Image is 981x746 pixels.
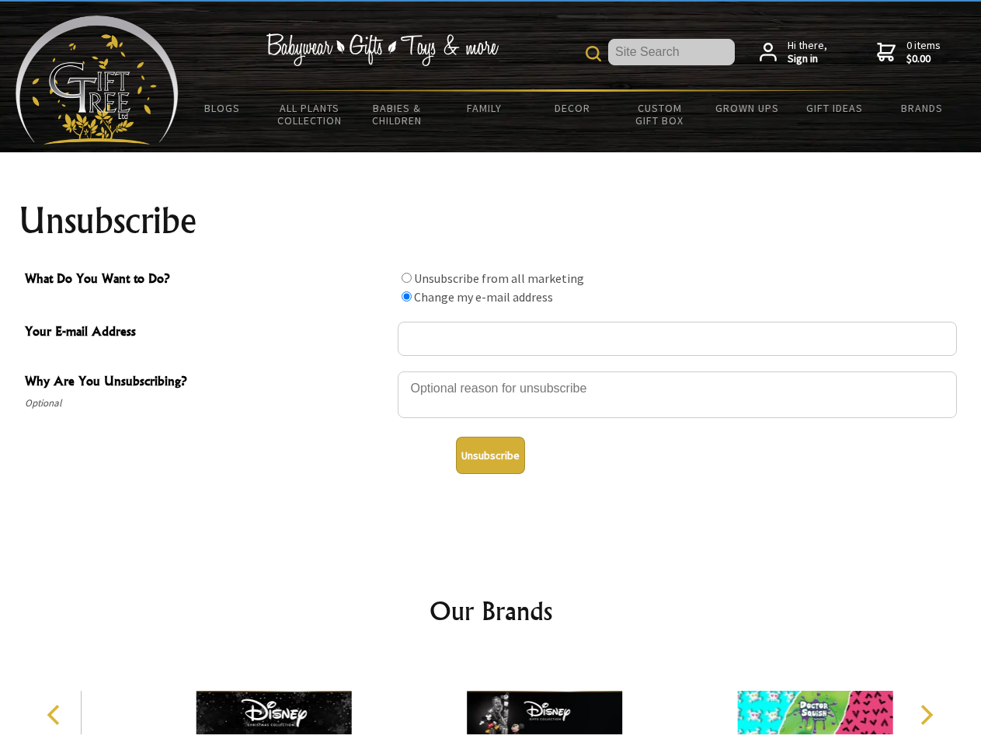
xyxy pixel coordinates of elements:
button: Next [909,698,943,732]
h2: Our Brands [31,592,951,629]
img: Babyware - Gifts - Toys and more... [16,16,179,145]
a: All Plants Collection [266,92,354,137]
textarea: Why Are You Unsubscribing? [398,371,957,418]
span: 0 items [906,38,941,66]
label: Change my e-mail address [414,289,553,305]
a: Hi there,Sign in [760,39,827,66]
h1: Unsubscribe [19,202,963,239]
a: Custom Gift Box [616,92,704,137]
span: Your E-mail Address [25,322,390,344]
a: 0 items$0.00 [877,39,941,66]
input: What Do You Want to Do? [402,291,412,302]
a: Babies & Children [353,92,441,137]
button: Previous [39,698,73,732]
span: Why Are You Unsubscribing? [25,371,390,394]
span: Hi there, [788,39,827,66]
button: Unsubscribe [456,437,525,474]
img: Babywear - Gifts - Toys & more [266,33,499,66]
a: Brands [878,92,966,124]
span: Optional [25,394,390,413]
input: Your E-mail Address [398,322,957,356]
a: BLOGS [179,92,266,124]
a: Grown Ups [703,92,791,124]
a: Gift Ideas [791,92,878,124]
input: Site Search [608,39,735,65]
span: What Do You Want to Do? [25,269,390,291]
a: Family [441,92,529,124]
img: product search [586,46,601,61]
strong: $0.00 [906,52,941,66]
label: Unsubscribe from all marketing [414,270,584,286]
a: Decor [528,92,616,124]
strong: Sign in [788,52,827,66]
input: What Do You Want to Do? [402,273,412,283]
